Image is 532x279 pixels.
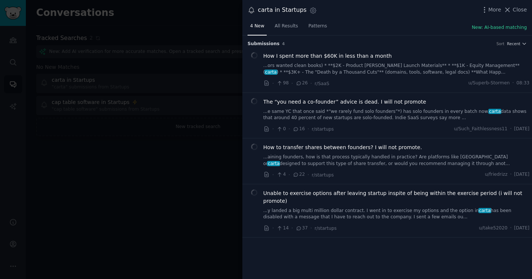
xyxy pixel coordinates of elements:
[291,80,293,87] span: ·
[293,126,305,132] span: 16
[315,81,330,86] span: r/SaaS
[282,41,285,46] span: 4
[263,144,422,151] a: How to transfer shares between founders? I will not promote.
[479,225,507,232] span: u/take52020
[296,225,308,232] span: 37
[510,225,512,232] span: ·
[263,208,530,221] a: ...y landed a big multi million dollar contract. I went in to exercise my options and the option ...
[312,172,334,178] span: r/startups
[488,6,501,14] span: More
[514,171,529,178] span: [DATE]
[248,41,280,47] span: Submission s
[272,171,274,179] span: ·
[263,63,530,75] a: ...ors wanted clean books) * **$2K - Product [PERSON_NAME] Launch Materials** * **$1K - Equity Ma...
[504,6,527,14] button: Close
[296,80,308,87] span: 26
[265,70,277,75] span: carta
[308,23,327,30] span: Patterns
[250,23,264,30] span: 4 New
[478,208,491,213] span: carta
[513,6,527,14] span: Close
[263,154,530,167] a: ...aining founders, how is that process typically handled in practice? Are platforms like [GEOGRA...
[272,224,274,232] span: ·
[507,41,520,46] span: Recent
[315,226,337,231] span: r/startups
[468,80,510,87] span: u/Superb-Stormen
[306,20,330,36] a: Patterns
[472,24,527,31] button: New: AI-based matching
[512,80,514,87] span: ·
[289,125,290,133] span: ·
[510,126,512,132] span: ·
[272,20,300,36] a: All Results
[497,41,505,46] div: Sort
[272,125,274,133] span: ·
[481,6,501,14] button: More
[510,171,512,178] span: ·
[516,80,529,87] span: 08:33
[258,6,307,15] div: carta in Startups
[514,225,529,232] span: [DATE]
[263,52,392,60] a: How I spent more than $60K in less than a month
[248,20,267,36] a: 4 New
[276,80,289,87] span: 98
[291,224,293,232] span: ·
[310,80,312,87] span: ·
[514,126,529,132] span: [DATE]
[507,41,527,46] button: Recent
[267,161,280,166] span: carta
[263,108,530,121] a: ...e same YC that once said *“we rarely fund solo founders”*) has solo founders in every batch no...
[488,109,501,114] span: carta
[274,23,298,30] span: All Results
[310,224,312,232] span: ·
[289,171,290,179] span: ·
[312,127,334,132] span: r/startups
[454,126,508,132] span: u/Such_Faithlessness11
[263,98,426,106] a: The “you need a co-founder” advice is dead. I will not promote
[263,189,530,205] a: Unable to exercise options after leaving startup inspite of being within the exercise period (i w...
[293,171,305,178] span: 22
[272,80,274,87] span: ·
[276,171,286,178] span: 4
[276,126,286,132] span: 0
[485,171,507,178] span: u/friedrizz
[276,225,289,232] span: 14
[307,125,309,133] span: ·
[307,171,309,179] span: ·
